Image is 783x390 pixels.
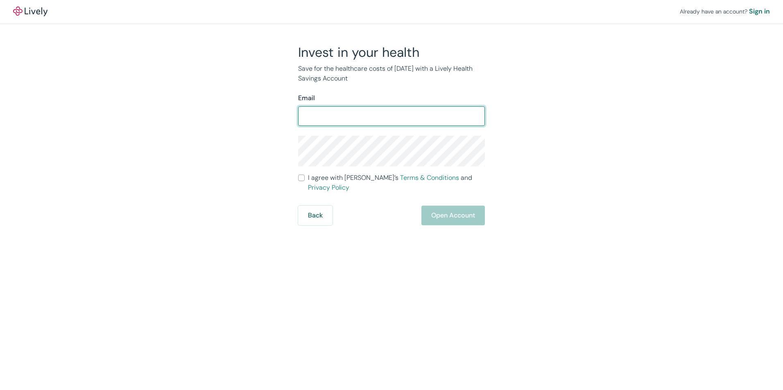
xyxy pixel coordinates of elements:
[298,64,485,83] p: Save for the healthcare costs of [DATE] with a Lively Health Savings Account
[13,7,48,16] img: Lively
[13,7,48,16] a: LivelyLively
[298,206,333,225] button: Back
[680,7,770,16] div: Already have an account?
[298,44,485,61] h2: Invest in your health
[308,183,349,192] a: Privacy Policy
[400,173,459,182] a: Terms & Conditions
[749,7,770,16] a: Sign in
[308,173,485,193] span: I agree with [PERSON_NAME]’s and
[298,93,315,103] label: Email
